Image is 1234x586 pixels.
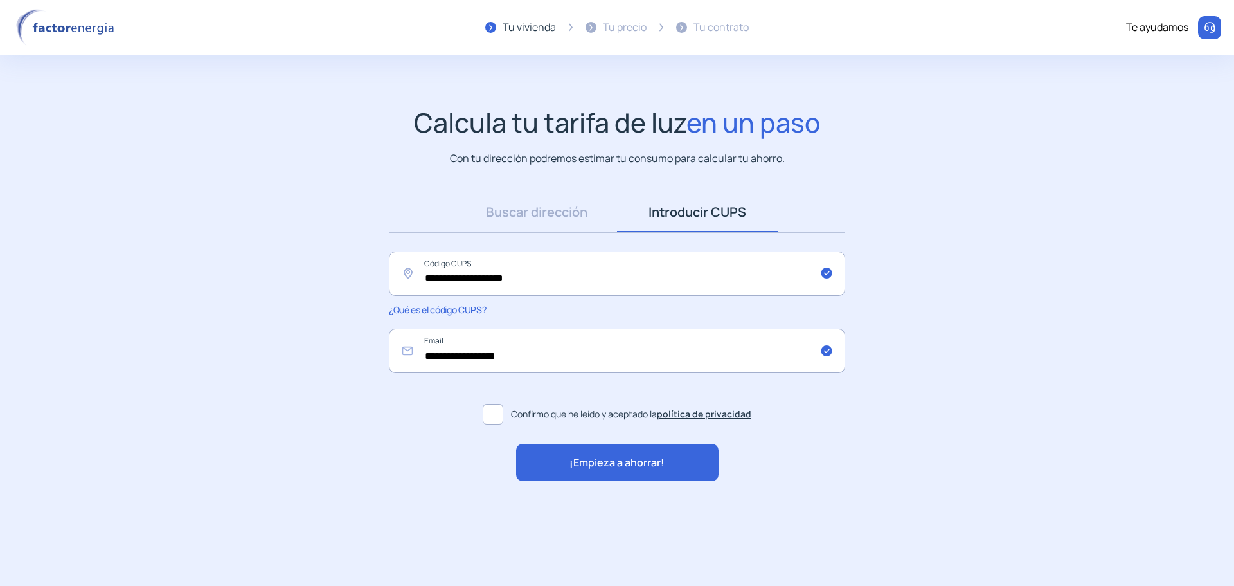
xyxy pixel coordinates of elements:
[13,9,122,46] img: logo factor
[657,408,751,420] a: política de privacidad
[617,192,778,232] a: Introducir CUPS
[511,407,751,421] span: Confirmo que he leído y aceptado la
[1203,21,1216,34] img: llamar
[450,151,785,167] p: Con tu dirección podremos estimar tu consumo para calcular tu ahorro.
[603,19,647,36] div: Tu precio
[414,107,821,138] h1: Calcula tu tarifa de luz
[389,304,486,316] span: ¿Qué es el código CUPS?
[569,455,665,472] span: ¡Empieza a ahorrar!
[686,104,821,140] span: en un paso
[456,192,617,232] a: Buscar dirección
[503,19,556,36] div: Tu vivienda
[693,19,749,36] div: Tu contrato
[1126,19,1188,36] div: Te ayudamos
